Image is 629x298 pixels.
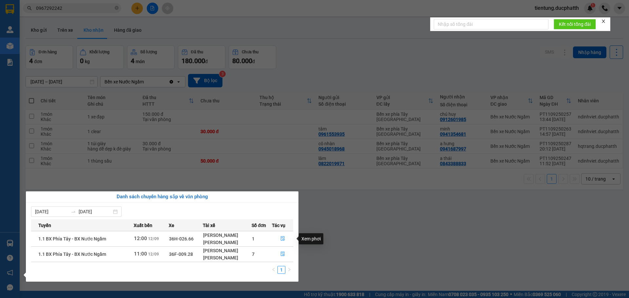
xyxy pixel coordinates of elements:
span: 36H-026.66 [169,236,194,241]
span: file-done [280,236,285,241]
input: Từ ngày [35,208,68,215]
span: left [272,268,276,272]
a: 1 [278,266,285,273]
button: file-done [272,234,293,244]
button: file-done [272,249,293,259]
div: Xem phơi [299,233,323,244]
div: [PERSON_NAME] [203,232,251,239]
span: 36F-009.28 [169,252,193,257]
span: close [601,19,606,24]
div: [PERSON_NAME] [203,239,251,246]
span: 12/09 [148,252,159,256]
span: Tuyến [38,222,51,229]
input: Đến ngày [79,208,112,215]
button: left [270,266,277,274]
span: Tài xế [203,222,215,229]
span: 7 [252,252,255,257]
div: [PERSON_NAME] [203,254,251,261]
span: 1.1 BX Phía Tây - BX Nước Ngầm [38,236,106,241]
span: to [71,209,76,214]
span: swap-right [71,209,76,214]
span: Kết nối tổng đài [559,21,591,28]
button: right [285,266,293,274]
span: 1 [252,236,255,241]
span: Tác vụ [272,222,285,229]
div: Danh sách chuyến hàng sắp về văn phòng [31,193,293,201]
button: Kết nối tổng đài [554,19,596,29]
span: file-done [280,252,285,257]
span: Xe [169,222,174,229]
span: right [287,268,291,272]
span: 12/09 [148,237,159,241]
input: Nhập số tổng đài [434,19,548,29]
span: Số đơn [252,222,266,229]
li: Next Page [285,266,293,274]
span: 1.1 BX Phía Tây - BX Nước Ngầm [38,252,106,257]
li: 1 [277,266,285,274]
li: Previous Page [270,266,277,274]
span: 12:00 [134,236,147,241]
span: Xuất bến [134,222,152,229]
span: 11:00 [134,251,147,257]
div: [PERSON_NAME] [203,247,251,254]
